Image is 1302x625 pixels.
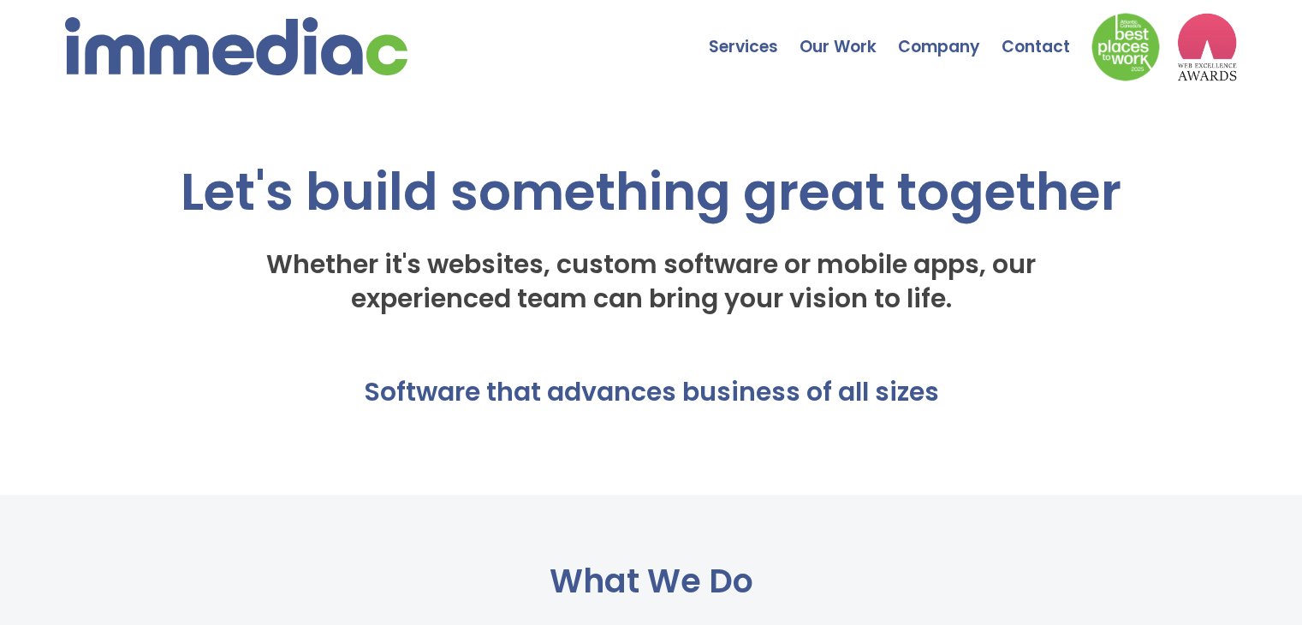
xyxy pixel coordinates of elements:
[1002,4,1091,64] a: Contact
[1091,13,1160,81] img: Down
[181,156,1121,228] span: Let's build something great together
[898,4,1002,64] a: Company
[266,246,1036,317] span: Whether it's websites, custom software or mobile apps, our experienced team can bring your vision...
[709,4,800,64] a: Services
[1177,13,1237,81] img: logo2_wea_nobg.webp
[65,17,407,75] img: immediac
[364,373,939,410] span: Software that advances business of all sizes
[800,4,898,64] a: Our Work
